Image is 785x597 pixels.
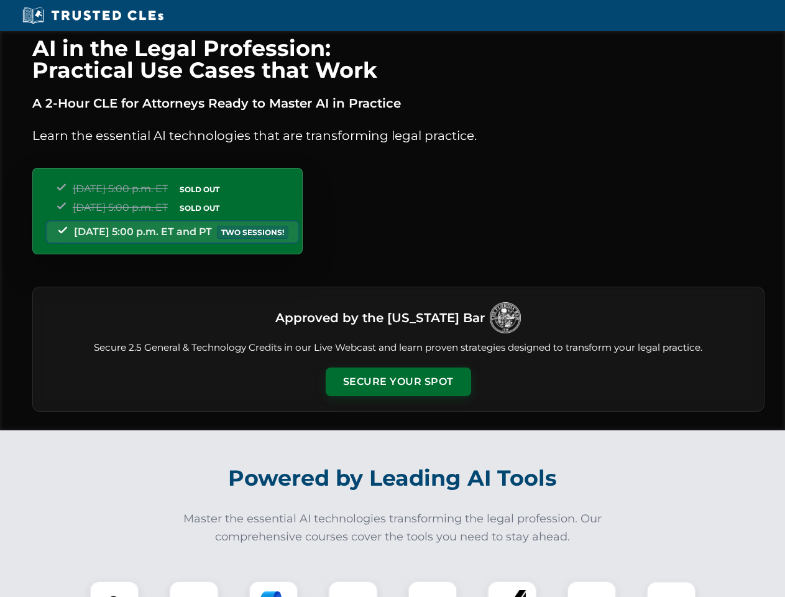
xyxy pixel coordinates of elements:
h2: Powered by Leading AI Tools [48,456,737,500]
p: Secure 2.5 General & Technology Credits in our Live Webcast and learn proven strategies designed ... [48,341,749,355]
span: [DATE] 5:00 p.m. ET [73,183,168,195]
p: A 2-Hour CLE for Attorneys Ready to Master AI in Practice [32,93,764,113]
p: Master the essential AI technologies transforming the legal profession. Our comprehensive courses... [175,510,610,546]
h1: AI in the Legal Profession: Practical Use Cases that Work [32,37,764,81]
span: SOLD OUT [175,201,224,215]
button: Secure Your Spot [326,368,471,396]
img: Trusted CLEs [19,6,167,25]
span: SOLD OUT [175,183,224,196]
p: Learn the essential AI technologies that are transforming legal practice. [32,126,764,146]
img: Logo [490,302,521,333]
span: [DATE] 5:00 p.m. ET [73,201,168,213]
h3: Approved by the [US_STATE] Bar [275,307,485,329]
